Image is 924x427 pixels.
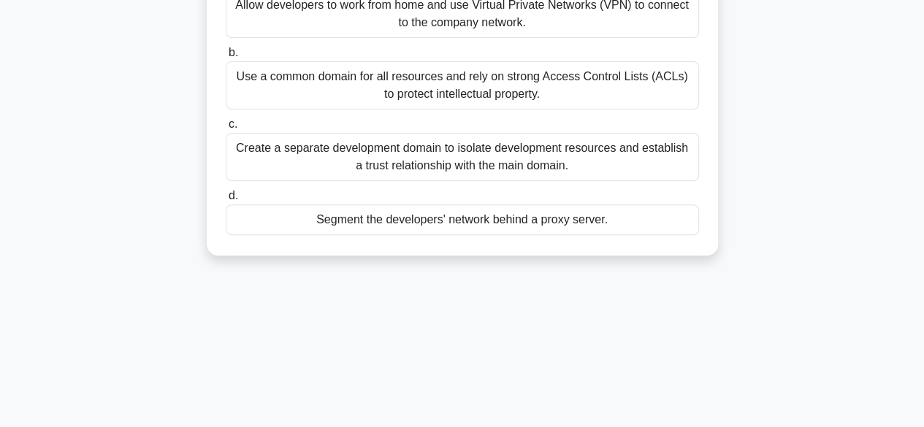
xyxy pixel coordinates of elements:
div: Segment the developers' network behind a proxy server. [226,204,699,235]
span: b. [229,46,238,58]
div: Create a separate development domain to isolate development resources and establish a trust relat... [226,133,699,181]
div: Use a common domain for all resources and rely on strong Access Control Lists (ACLs) to protect i... [226,61,699,109]
span: c. [229,118,237,130]
span: d. [229,189,238,201]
